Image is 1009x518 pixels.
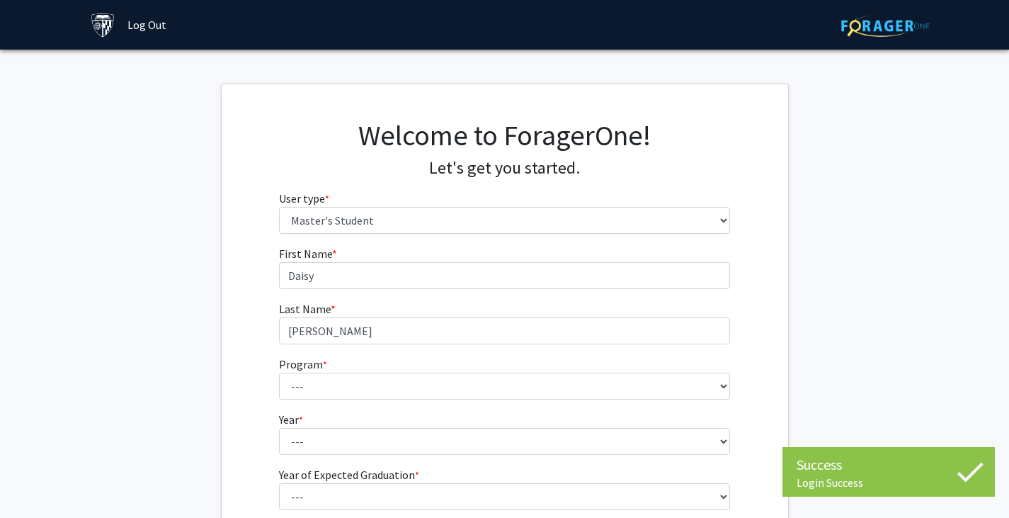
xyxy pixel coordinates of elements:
img: ForagerOne Logo [841,15,930,37]
iframe: Chat [11,454,60,507]
label: User type [279,190,329,207]
div: Success [797,454,981,475]
label: Year [279,411,303,428]
div: Login Success [797,475,981,490]
span: First Name [279,247,332,261]
h1: Welcome to ForagerOne! [279,118,730,152]
img: Johns Hopkins University Logo [91,13,115,38]
h4: Let's get you started. [279,158,730,179]
label: Year of Expected Graduation [279,466,419,483]
label: Program [279,356,327,373]
span: Last Name [279,302,331,316]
